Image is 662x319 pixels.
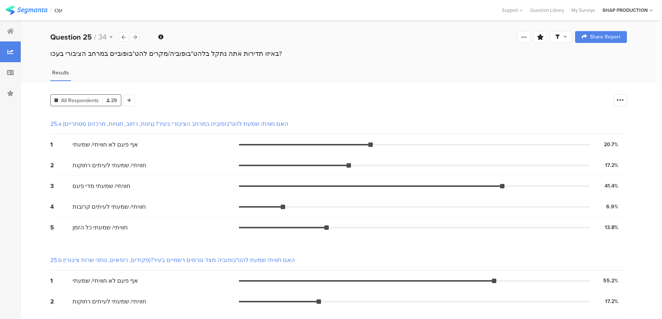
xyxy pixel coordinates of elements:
[605,182,618,190] div: 41.4%
[590,34,620,40] span: Share Report
[50,161,72,169] div: 2
[605,298,618,305] div: 17.2%
[604,141,618,148] div: 20.7%
[50,202,72,211] div: 4
[602,7,648,14] div: SHAP PRODUCTION
[72,223,128,232] span: חוויתי/ שמעתי כל הזמן
[72,140,138,149] span: אף פעם לא חוויתי/ שמעתי
[50,256,295,264] div: 25.b האם חווית/ שמעת להט"בופוביה מצד גורמים רשמיים בעיר?(פקידים, רופאים, נותני שרות ציבורי)
[568,7,599,14] a: My Surveys
[52,69,69,77] span: Results
[50,120,288,128] div: 25.a האם חווית/ שמעת להט"בופוביה במרחב הציבורי בעיר? (גינות, רחוב, חנויות, מרכזים מסחריים)
[606,203,618,211] div: 6.9%
[605,224,618,231] div: 13.8%
[50,182,72,190] div: 3
[72,276,138,285] span: אף פעם לא חוויתי/ שמעתי
[72,202,146,211] span: חוויתי/ שמעתי לעיתים קרובות
[50,223,72,232] div: 5
[50,140,72,149] div: 1
[72,182,130,190] span: חוויתי/ שמעתי מדי פעם
[72,161,146,169] span: חוויתי/ שמעתי לעיתים רחוקות
[54,7,63,14] div: עכו
[107,97,117,104] span: 29
[50,49,627,58] div: באיזו תדירות אתה נתקל בלהט"בופוביה/מקרים להט"בופוביים במרחב הציבורי בעכו?
[50,6,51,14] div: |
[605,161,618,169] div: 17.2%
[6,6,47,15] img: segmanta logo
[94,31,96,43] span: /
[526,7,568,14] a: Question Library
[72,297,146,306] span: חוויתי/ שמעתי לעיתים רחוקות
[50,297,72,306] div: 2
[98,31,107,43] span: 34
[50,31,92,43] b: Question 25
[502,4,523,16] div: Support
[603,277,618,285] div: 55.2%
[61,97,99,104] span: All Respondents
[50,276,72,285] div: 1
